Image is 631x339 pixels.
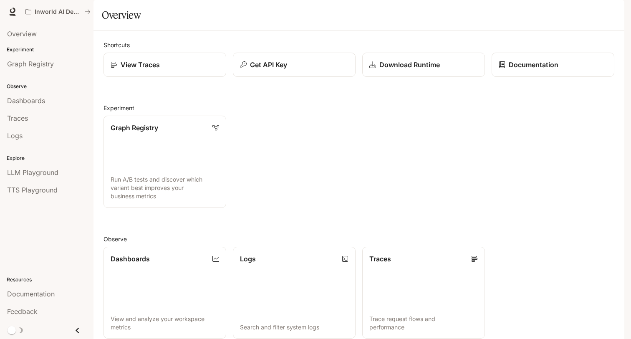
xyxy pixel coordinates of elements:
[103,247,226,339] a: DashboardsView and analyze your workspace metrics
[379,60,440,70] p: Download Runtime
[233,247,356,339] a: LogsSearch and filter system logs
[121,60,160,70] p: View Traces
[233,53,356,77] button: Get API Key
[111,254,150,264] p: Dashboards
[111,123,158,133] p: Graph Registry
[103,116,226,208] a: Graph RegistryRun A/B tests and discover which variant best improves your business metrics
[492,53,614,77] a: Documentation
[22,3,94,20] button: All workspaces
[103,235,614,243] h2: Observe
[240,323,348,331] p: Search and filter system logs
[35,8,81,15] p: Inworld AI Demos
[111,315,219,331] p: View and analyze your workspace metrics
[103,40,614,49] h2: Shortcuts
[369,315,478,331] p: Trace request flows and performance
[369,254,391,264] p: Traces
[362,247,485,339] a: TracesTrace request flows and performance
[111,175,219,200] p: Run A/B tests and discover which variant best improves your business metrics
[240,254,256,264] p: Logs
[103,53,226,77] a: View Traces
[509,60,558,70] p: Documentation
[250,60,287,70] p: Get API Key
[103,104,614,112] h2: Experiment
[102,7,141,23] h1: Overview
[362,53,485,77] a: Download Runtime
